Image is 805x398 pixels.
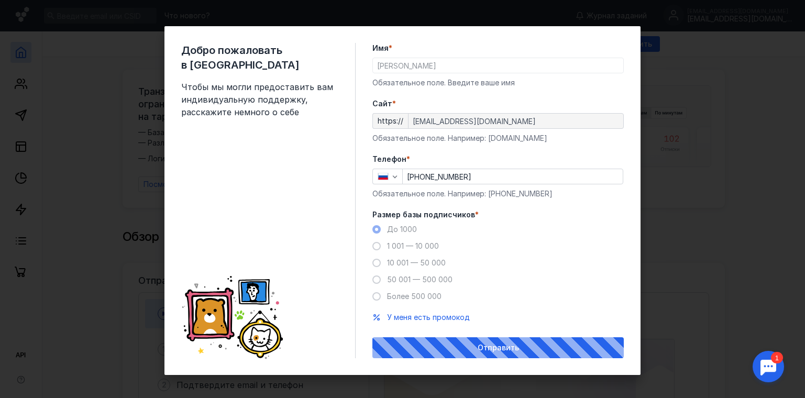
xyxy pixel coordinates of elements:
[372,209,475,220] span: Размер базы подписчиков
[387,312,470,323] button: У меня есть промокод
[372,189,624,199] div: Обязательное поле. Например: [PHONE_NUMBER]
[387,313,470,322] span: У меня есть промокод
[372,78,624,88] div: Обязательное поле. Введите ваше имя
[372,133,624,143] div: Обязательное поле. Например: [DOMAIN_NAME]
[181,43,338,72] span: Добро пожаловать в [GEOGRAPHIC_DATA]
[372,154,406,164] span: Телефон
[372,98,392,109] span: Cайт
[181,81,338,118] span: Чтобы мы могли предоставить вам индивидуальную поддержку, расскажите немного о себе
[24,6,36,18] div: 1
[372,43,389,53] span: Имя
